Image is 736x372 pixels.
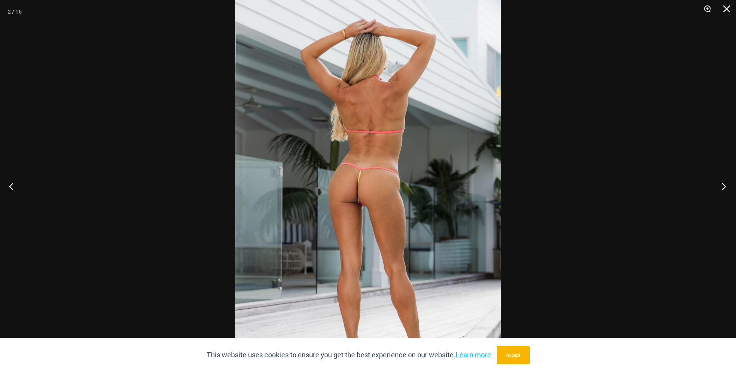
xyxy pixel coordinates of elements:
[207,349,491,361] p: This website uses cookies to ensure you get the best experience on our website.
[497,346,530,364] button: Accept
[707,167,736,206] button: Next
[8,6,22,17] div: 2 / 16
[456,350,491,359] a: Learn more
